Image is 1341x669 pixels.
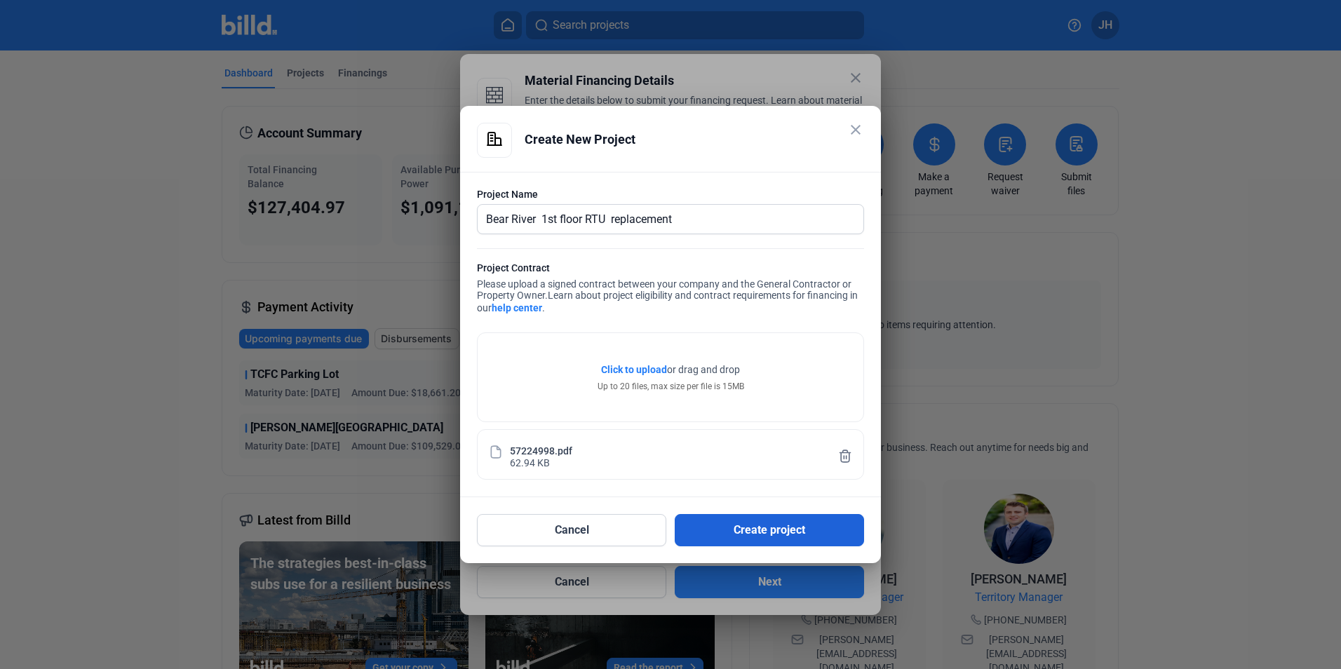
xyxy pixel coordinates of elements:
span: Learn about project eligibility and contract requirements for financing in our . [477,290,858,313]
div: Project Contract [477,261,864,278]
button: Cancel [477,514,666,546]
span: Click to upload [601,364,667,375]
div: 57224998.pdf [510,444,572,456]
span: or drag and drop [667,363,740,377]
div: Create New Project [525,123,864,156]
div: Please upload a signed contract between your company and the General Contractor or Property Owner. [477,261,864,318]
a: help center [492,302,542,313]
mat-icon: close [847,121,864,138]
div: Up to 20 files, max size per file is 15MB [598,380,744,393]
div: Project Name [477,187,864,201]
button: Create project [675,514,864,546]
div: 62.94 KB [510,456,550,468]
